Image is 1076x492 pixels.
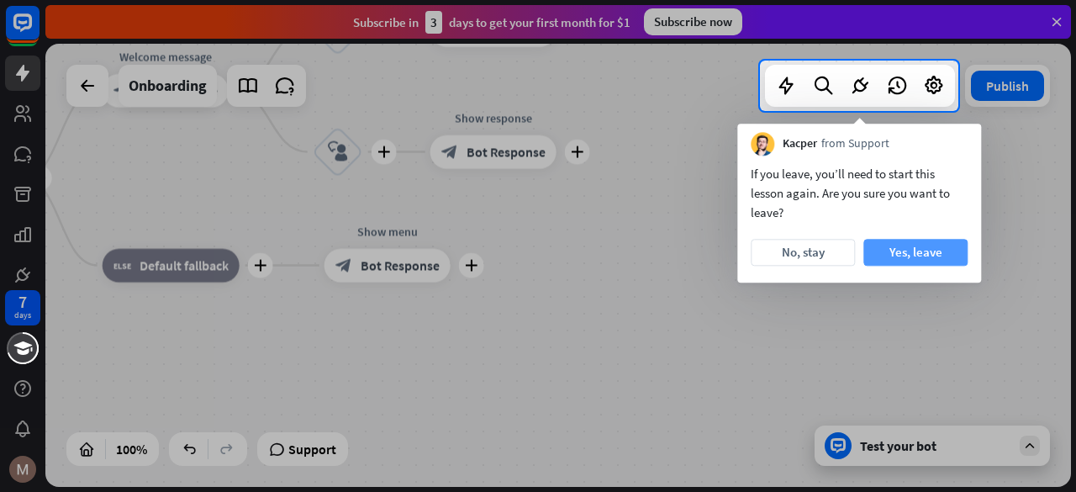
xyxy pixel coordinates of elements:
div: If you leave, you’ll need to start this lesson again. Are you sure you want to leave? [751,164,968,222]
span: from Support [821,136,889,153]
button: Yes, leave [863,239,968,266]
button: No, stay [751,239,855,266]
button: Open LiveChat chat widget [13,7,64,57]
span: Kacper [783,136,817,153]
